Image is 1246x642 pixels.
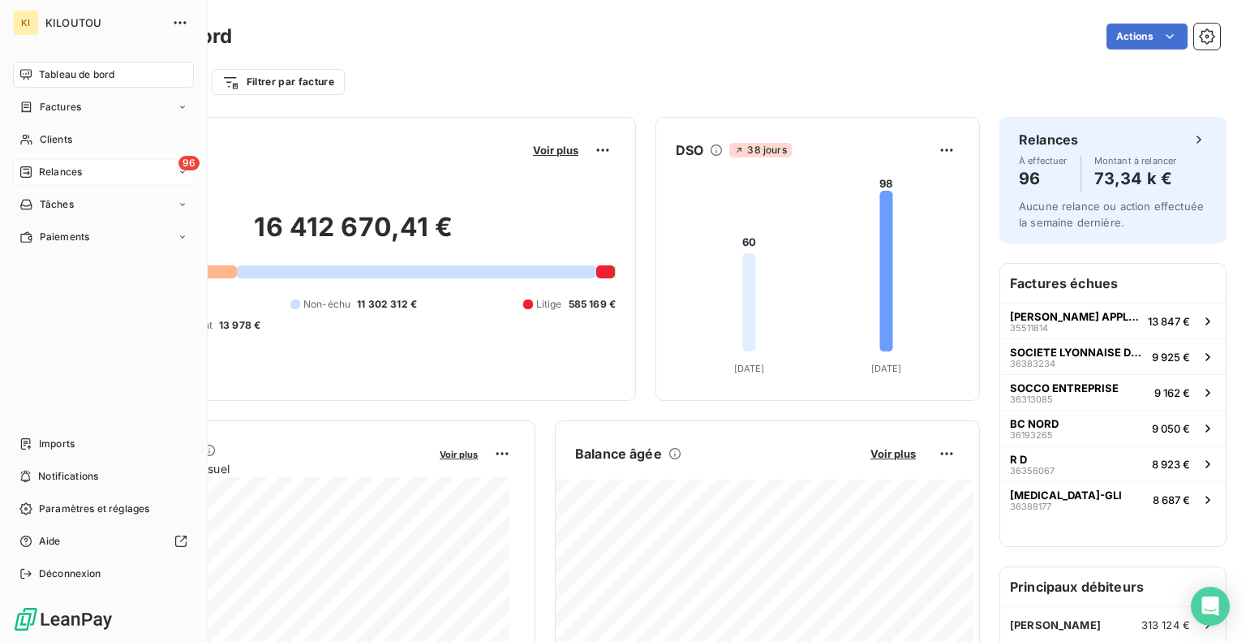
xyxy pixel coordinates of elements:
span: Voir plus [533,144,578,157]
span: 36383234 [1010,359,1055,368]
span: Notifications [38,469,98,484]
span: À effectuer [1019,156,1068,166]
span: Tâches [40,197,74,212]
span: 36193265 [1010,430,1053,440]
span: 9 162 € [1154,386,1190,399]
span: Factures [40,100,81,114]
span: Non-échu [303,297,350,312]
span: 36388177 [1010,502,1051,511]
span: Litige [536,297,562,312]
span: Paramètres et réglages [39,502,149,516]
span: 8 687 € [1153,493,1190,506]
div: Open Intercom Messenger [1191,587,1230,626]
button: Actions [1106,24,1188,50]
span: 13 978 € [219,318,260,333]
span: SOCIETE LYONNAISE DE TRAVAUX PUBLICS [1010,346,1145,359]
span: 8 923 € [1152,458,1190,471]
span: Voir plus [440,449,478,460]
span: 36356067 [1010,466,1055,476]
span: Paiements [40,230,89,244]
span: Tableau de bord [39,67,114,82]
span: 13 847 € [1148,315,1190,328]
span: [MEDICAL_DATA]-GLI [1010,489,1122,502]
button: SOCCO ENTREPRISE363130859 162 € [1000,374,1226,410]
tspan: [DATE] [734,363,765,374]
button: Voir plus [866,446,921,461]
h6: Relances [1019,130,1078,149]
a: Aide [13,528,194,554]
span: Déconnexion [39,567,101,581]
span: Clients [40,132,72,147]
button: SOCIETE LYONNAISE DE TRAVAUX PUBLICS363832349 925 € [1000,338,1226,374]
button: Voir plus [528,143,583,157]
span: Voir plus [870,447,916,460]
button: Filtrer par facture [212,69,345,95]
span: 585 169 € [569,297,616,312]
span: 9 050 € [1152,422,1190,435]
span: BC NORD [1010,417,1059,430]
button: Voir plus [435,446,483,461]
h6: Balance âgée [575,444,662,463]
h4: 96 [1019,166,1068,192]
h6: Principaux débiteurs [1000,567,1226,606]
h2: 16 412 670,41 € [92,211,616,260]
span: 35511814 [1010,323,1048,333]
span: 38 jours [729,143,791,157]
tspan: [DATE] [871,363,902,374]
h6: Factures échues [1000,264,1226,303]
span: Aucune relance ou action effectuée la semaine dernière. [1019,200,1204,229]
span: SOCCO ENTREPRISE [1010,381,1119,394]
span: R D [1010,453,1027,466]
h6: DSO [676,140,703,160]
div: KI [13,10,39,36]
h4: 73,34 k € [1094,166,1177,192]
span: Montant à relancer [1094,156,1177,166]
span: Chiffre d'affaires mensuel [92,460,428,477]
span: 11 302 312 € [357,297,417,312]
img: Logo LeanPay [13,606,114,632]
span: 36313085 [1010,394,1053,404]
span: KILOUTOU [45,16,162,29]
button: [PERSON_NAME] APPLICATION3551181413 847 € [1000,303,1226,338]
button: BC NORD361932659 050 € [1000,410,1226,446]
span: [PERSON_NAME] [1010,618,1101,631]
button: [MEDICAL_DATA]-GLI363881778 687 € [1000,481,1226,517]
span: Relances [39,165,82,179]
span: Aide [39,534,61,549]
span: 9 925 € [1152,351,1190,364]
span: 313 124 € [1141,618,1190,631]
span: [PERSON_NAME] APPLICATION [1010,310,1141,323]
button: R D363560678 923 € [1000,446,1226,481]
span: 96 [178,156,200,170]
span: Imports [39,437,75,451]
